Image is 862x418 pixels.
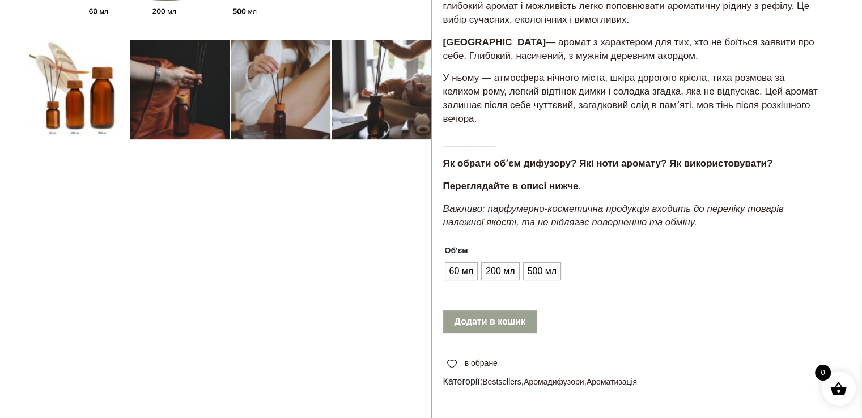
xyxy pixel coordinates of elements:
strong: Переглядайте в описі нижче [443,181,579,191]
a: Bestsellers [482,377,521,386]
label: Об'єм [445,241,468,259]
ul: Об'єм [443,261,561,282]
p: __________ [443,135,823,148]
span: Категорії: , , [443,375,823,389]
button: Додати в кошик [443,310,537,333]
strong: Як обрати обʼєм дифузору? Які ноти аромату? Як використовувати? [443,158,773,169]
em: Важливо: парфумерно-косметична продукція входить до переліку товарів належної якості, та не підля... [443,203,784,228]
li: 60 мл [445,263,478,280]
strong: [GEOGRAPHIC_DATA] [443,37,546,48]
li: 500 мл [524,263,560,280]
li: 200 мл [482,263,519,280]
a: в обране [443,357,502,369]
p: — аромат з характером для тих, хто не боїться заявити про себе. Глибокий, насичений, з мужнім дер... [443,36,823,63]
a: Аромадифузори [524,377,584,386]
span: 0 [815,365,831,381]
span: 200 мл [483,262,517,280]
a: Ароматизація [587,377,637,386]
span: в обране [465,357,498,369]
p: У ньому — атмосфера нічного міста, шкіра дорогого крісла, тиха розмова за келихом рому, легкий ві... [443,71,823,125]
span: 60 мл [447,262,477,280]
img: unfavourite.svg [447,360,457,369]
p: . [443,180,823,193]
span: 500 мл [525,262,559,280]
